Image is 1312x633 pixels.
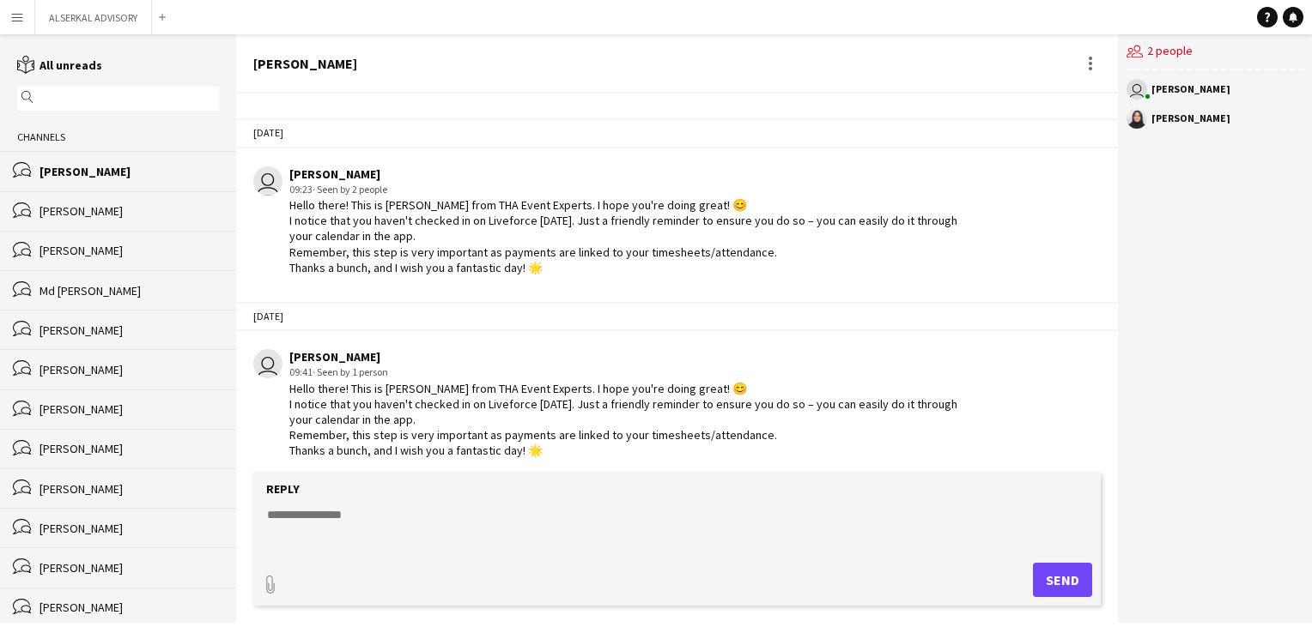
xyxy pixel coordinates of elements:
span: · Seen by 2 people [313,183,387,196]
div: [PERSON_NAME] [39,243,219,258]
div: [PERSON_NAME] [1151,84,1230,94]
div: [DATE] [236,302,1118,331]
div: [PERSON_NAME] [253,56,357,71]
div: [PERSON_NAME] [39,401,219,417]
div: [PERSON_NAME] [39,600,219,615]
div: Hello there! This is [PERSON_NAME] from THA Event Experts. I hope you're doing great! 😊 I notice ... [289,381,959,459]
label: Reply [266,481,300,497]
div: [PERSON_NAME] [39,323,219,338]
div: [PERSON_NAME] [39,203,219,219]
div: [PERSON_NAME] [289,166,959,182]
button: Send [1033,563,1092,597]
div: Hello there! This is [PERSON_NAME] from THA Event Experts. I hope you're doing great! 😊 I notice ... [289,197,959,275]
div: [PERSON_NAME] [1151,113,1230,124]
div: 09:41 [289,365,959,380]
button: ALSERKAL ADVISORY [35,1,152,34]
span: · Seen by 1 person [313,365,388,378]
div: 09:23 [289,182,959,197]
div: [PERSON_NAME] [39,441,219,456]
div: [PERSON_NAME] [39,521,219,536]
div: [DATE] [236,118,1118,148]
a: All unreads [17,57,102,73]
div: [PERSON_NAME] [289,349,959,365]
div: 2 people [1127,34,1303,70]
div: [PERSON_NAME] [39,362,219,377]
div: [PERSON_NAME] [39,481,219,497]
div: [PERSON_NAME] [39,560,219,576]
div: [PERSON_NAME] [39,164,219,179]
div: Md [PERSON_NAME] [39,283,219,298]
